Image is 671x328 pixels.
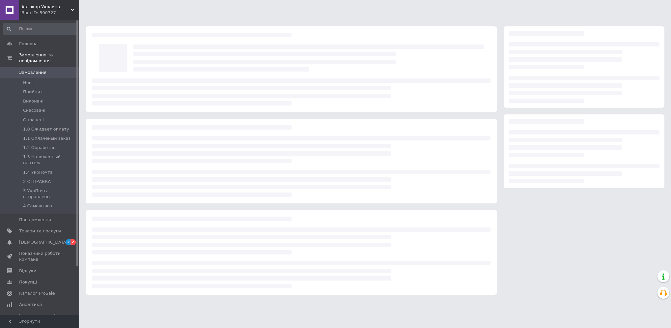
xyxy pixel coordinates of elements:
span: 2 [70,239,76,245]
span: 2 [66,239,71,245]
span: Прийняті [23,89,43,95]
span: Відгуки [19,268,36,274]
span: Оплачені [23,117,44,123]
span: 3 УкрПочта отправлены [23,188,77,200]
span: 2 ОТПРАВКА [23,179,51,185]
span: Головна [19,41,38,47]
span: Замовлення та повідомлення [19,52,79,64]
input: Пошук [3,23,77,35]
span: Виконані [23,98,43,104]
span: Замовлення [19,70,46,75]
span: Товари та послуги [19,228,61,234]
div: Ваш ID: 500727 [21,10,79,16]
span: Інструменти веб-майстра та SEO [19,313,61,325]
span: 1.2 Обработан [23,145,56,151]
span: Автокар Украина [21,4,71,10]
span: Скасовані [23,107,45,113]
span: 1.1 Оплаченый заказ [23,135,70,141]
span: Аналітика [19,302,42,308]
span: [DEMOGRAPHIC_DATA] [19,239,68,245]
span: 1.0 Ожидает оплату [23,126,69,132]
span: Повідомлення [19,217,51,223]
span: Показники роботи компанії [19,251,61,262]
span: Покупці [19,279,37,285]
span: 1.4 УкрПочта [23,169,53,175]
span: Нові [23,80,33,86]
span: Каталог ProSale [19,290,55,296]
span: 4 Самовывоз [23,203,52,209]
span: 1.3 Наложенный платеж [23,154,77,166]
